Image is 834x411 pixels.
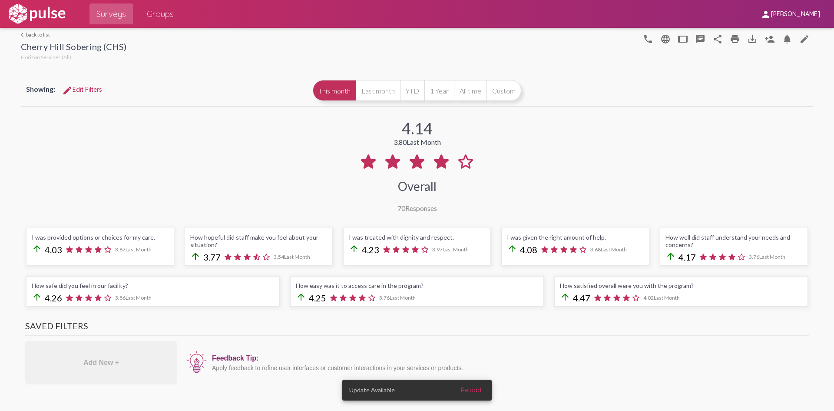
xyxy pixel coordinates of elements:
[397,204,405,212] span: 70
[21,41,126,54] div: Cherry Hill Sobering (CHS)
[402,119,433,138] div: 4.14
[443,246,469,253] span: Last Month
[390,294,416,301] span: Last Month
[454,382,488,398] button: Reload
[764,34,775,44] mat-icon: Person
[62,86,102,94] span: Edit Filters
[507,244,517,254] mat-icon: arrow_upward
[643,34,653,44] mat-icon: language
[759,254,785,260] span: Last Month
[126,294,152,301] span: Last Month
[398,179,437,194] div: Overall
[140,3,181,24] a: Groups
[726,30,744,47] a: print
[678,34,688,44] mat-icon: tablet
[379,294,416,301] span: 3.76
[32,244,42,254] mat-icon: arrow_upward
[32,282,274,289] div: How safe did you feel in our facility?
[313,80,356,101] button: This month
[507,234,644,241] div: I was given the right amount of help.
[432,246,469,253] span: 3.97
[601,246,627,253] span: Last Month
[749,254,785,260] span: 3.76
[190,234,327,248] div: How hopeful did staff make you feel about your situation?
[394,138,441,146] div: 3.80
[362,244,379,255] span: 4.23
[678,252,696,262] span: 4.17
[397,204,437,212] div: Responses
[560,282,802,289] div: How satisfied overall were you with the program?
[32,234,169,241] div: I was provided options or choices for my care.
[349,234,486,241] div: I was treated with dignity and respect.
[349,244,359,254] mat-icon: arrow_upward
[747,34,758,44] mat-icon: Download
[284,254,310,260] span: Last Month
[709,30,726,47] button: Share
[461,386,481,394] span: Reload
[115,294,152,301] span: 3.86
[730,34,740,44] mat-icon: print
[203,252,221,262] span: 3.77
[32,292,42,302] mat-icon: arrow_upward
[573,293,590,303] span: 4.47
[62,85,73,96] mat-icon: Edit Filters
[309,293,326,303] span: 4.25
[21,31,126,38] a: back to list
[665,234,802,248] div: How well did staff understand your needs and concerns?
[590,246,627,253] span: 3.68
[692,30,709,47] button: speaker_notes
[454,80,486,101] button: All time
[754,6,827,22] button: [PERSON_NAME]
[744,30,761,47] button: Download
[799,34,810,44] mat-icon: language
[778,30,796,47] button: Bell
[190,251,201,261] mat-icon: arrow_upward
[274,254,310,260] span: 3.54
[26,85,55,93] span: Showing:
[115,246,152,253] span: 3.87
[486,80,521,101] button: Custom
[45,293,62,303] span: 4.26
[212,354,804,362] div: Feedback Tip:
[560,292,570,302] mat-icon: arrow_upward
[407,138,441,146] span: Last Month
[712,34,723,44] mat-icon: Share
[674,30,692,47] button: tablet
[695,34,705,44] mat-icon: speaker_notes
[96,6,126,22] span: Surveys
[55,82,109,97] button: Edit FiltersEdit Filters
[296,292,306,302] mat-icon: arrow_upward
[424,80,454,101] button: 1 Year
[771,10,820,18] span: [PERSON_NAME]
[21,32,26,37] mat-icon: arrow_back_ios
[796,30,813,47] a: language
[186,350,208,374] img: icon12.png
[25,341,177,384] div: Add New +
[89,3,133,24] a: Surveys
[782,34,792,44] mat-icon: Bell
[356,80,400,101] button: Last month
[296,282,538,289] div: How easy was it to access care in the program?
[657,30,674,47] button: language
[147,6,174,22] span: Groups
[665,251,676,261] mat-icon: arrow_upward
[520,244,537,255] span: 4.08
[761,9,771,20] mat-icon: person
[126,246,152,253] span: Last Month
[639,30,657,47] button: language
[400,80,424,101] button: YTD
[25,321,809,336] h3: Saved Filters
[7,3,67,25] img: white-logo.svg
[349,386,395,394] span: Update Available
[654,294,680,301] span: Last Month
[212,364,804,371] div: Apply feedback to refine user interfaces or customer interactions in your services or products.
[21,54,71,60] span: Horizon Services (All)
[643,294,680,301] span: 4.02
[660,34,671,44] mat-icon: language
[45,244,62,255] span: 4.03
[761,30,778,47] button: Person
